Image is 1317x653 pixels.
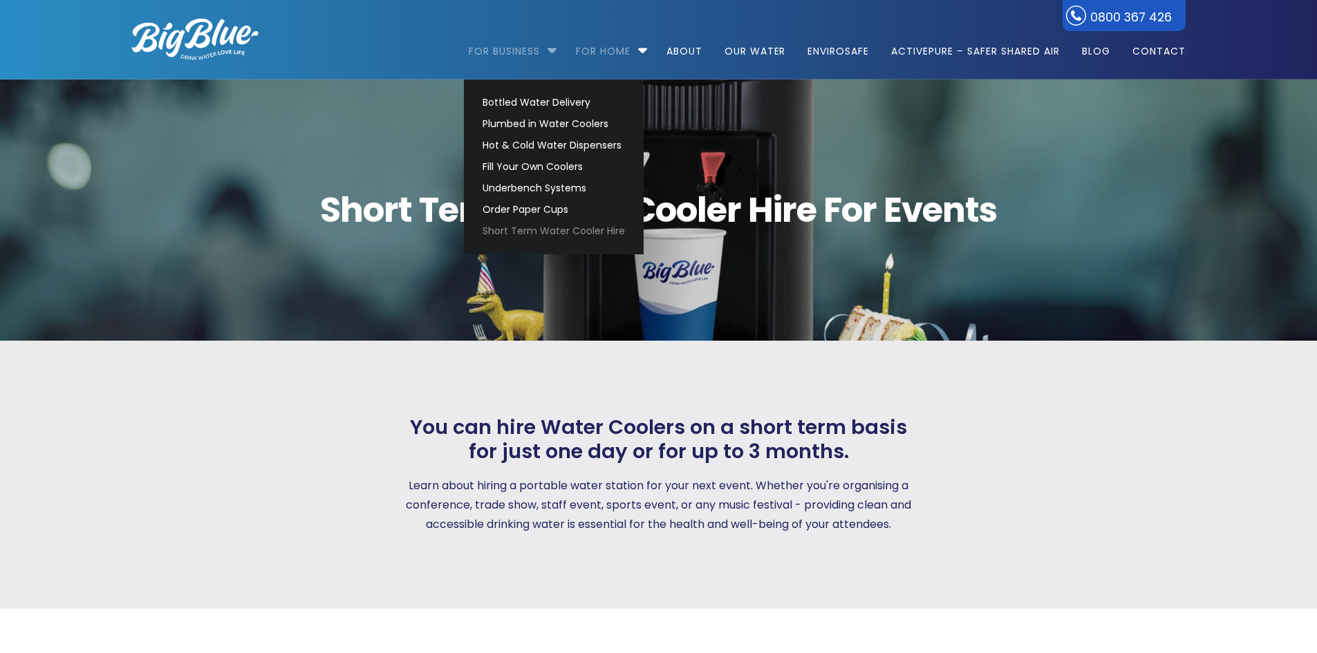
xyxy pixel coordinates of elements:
[476,135,631,156] a: Hot & Cold Water Dispensers
[402,415,916,464] span: You can hire Water Coolers on a short term basis for just one day or for up to 3 months.
[476,156,631,178] a: Fill Your Own Coolers
[402,476,916,534] p: Learn about hiring a portable water station for your next event. Whether you're organising a conf...
[132,19,259,60] img: logo
[132,193,1186,227] span: Short Term Water Cooler Hire For Events
[476,199,631,220] a: Order Paper Cups
[476,220,631,242] a: Short Term Water Cooler Hire
[476,92,631,113] a: Bottled Water Delivery
[1226,562,1298,634] iframe: Chatbot
[476,113,631,135] a: Plumbed in Water Coolers
[476,178,631,199] a: Underbench Systems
